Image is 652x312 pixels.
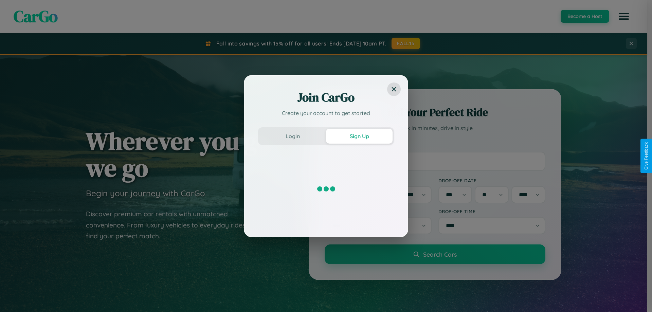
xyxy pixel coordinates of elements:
iframe: Intercom live chat [7,289,23,305]
button: Login [259,129,326,144]
p: Create your account to get started [258,109,394,117]
button: Sign Up [326,129,393,144]
div: Give Feedback [644,142,649,170]
h2: Join CarGo [258,89,394,106]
